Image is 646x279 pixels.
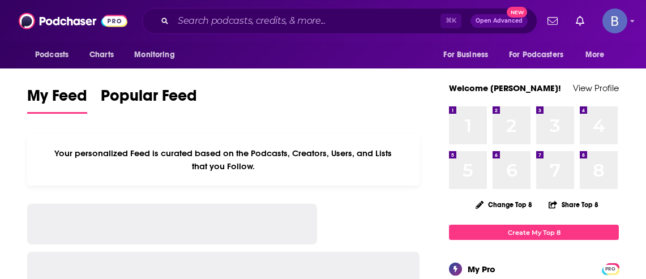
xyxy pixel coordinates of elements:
span: For Podcasters [509,47,563,63]
button: open menu [126,44,189,66]
div: Your personalized Feed is curated based on the Podcasts, Creators, Users, and Lists that you Follow. [27,134,420,186]
span: My Feed [27,86,87,112]
span: Podcasts [35,47,69,63]
span: Popular Feed [101,86,197,112]
span: For Business [443,47,488,63]
img: Podchaser - Follow, Share and Rate Podcasts [19,10,127,32]
a: Show notifications dropdown [543,11,562,31]
button: Change Top 8 [469,198,539,212]
span: Charts [89,47,114,63]
span: More [585,47,605,63]
div: My Pro [468,264,495,274]
a: Welcome [PERSON_NAME]! [449,83,561,93]
span: Open Advanced [476,18,523,24]
a: Charts [82,44,121,66]
button: Open AdvancedNew [470,14,528,28]
a: Create My Top 8 [449,225,619,240]
a: Show notifications dropdown [571,11,589,31]
span: Logged in as BTallent [602,8,627,33]
span: New [507,7,527,18]
a: View Profile [573,83,619,93]
button: Show profile menu [602,8,627,33]
input: Search podcasts, credits, & more... [173,12,440,30]
button: open menu [27,44,83,66]
span: PRO [604,265,617,273]
img: User Profile [602,8,627,33]
button: open menu [502,44,580,66]
a: My Feed [27,86,87,114]
span: ⌘ K [440,14,461,28]
div: Search podcasts, credits, & more... [142,8,537,34]
button: open menu [577,44,619,66]
button: open menu [435,44,502,66]
a: Popular Feed [101,86,197,114]
button: Share Top 8 [548,194,599,216]
span: Monitoring [134,47,174,63]
a: PRO [604,264,617,273]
